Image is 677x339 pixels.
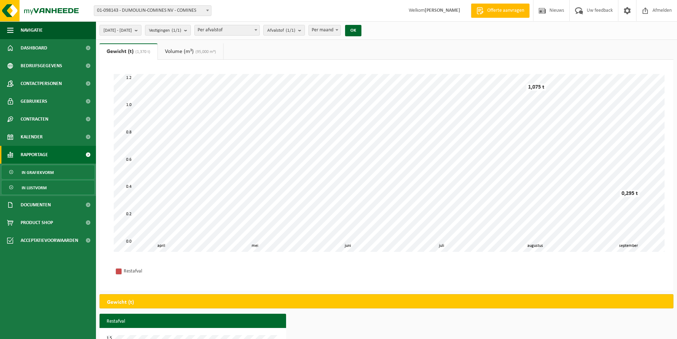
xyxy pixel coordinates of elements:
[194,50,216,54] span: (95,000 m³)
[308,25,341,36] span: Per maand
[485,7,526,14] span: Offerte aanvragen
[263,25,305,36] button: Afvalstof(1/1)
[22,181,47,195] span: In lijstvorm
[345,25,361,36] button: OK
[471,4,530,18] a: Offerte aanvragen
[21,232,78,249] span: Acceptatievoorwaarden
[134,50,150,54] span: (1,370 t)
[103,25,132,36] span: [DATE] - [DATE]
[149,25,181,36] span: Vestigingen
[21,146,48,164] span: Rapportage
[172,28,181,33] count: (1/1)
[195,25,259,35] span: Per afvalstof
[100,25,141,36] button: [DATE] - [DATE]
[194,25,260,36] span: Per afvalstof
[620,190,640,197] div: 0,295 t
[21,21,43,39] span: Navigatie
[145,25,191,36] button: Vestigingen(1/1)
[267,25,295,36] span: Afvalstof
[2,181,94,194] a: In lijstvorm
[21,196,51,214] span: Documenten
[21,92,47,110] span: Gebruikers
[21,214,53,232] span: Product Shop
[21,39,47,57] span: Dashboard
[21,110,48,128] span: Contracten
[309,25,340,35] span: Per maand
[158,43,223,60] a: Volume (m³)
[94,6,211,16] span: 01-098143 - DUMOULIN-COMINES NV - COMINES
[526,84,546,91] div: 1,075 t
[286,28,295,33] count: (1/1)
[21,128,43,146] span: Kalender
[100,43,157,60] a: Gewicht (t)
[2,165,94,179] a: In grafiekvorm
[21,75,62,92] span: Contactpersonen
[22,166,54,179] span: In grafiekvorm
[94,5,211,16] span: 01-098143 - DUMOULIN-COMINES NV - COMINES
[100,314,286,329] h3: Restafval
[124,267,216,276] div: Restafval
[425,8,460,13] strong: [PERSON_NAME]
[21,57,62,75] span: Bedrijfsgegevens
[100,295,141,310] h2: Gewicht (t)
